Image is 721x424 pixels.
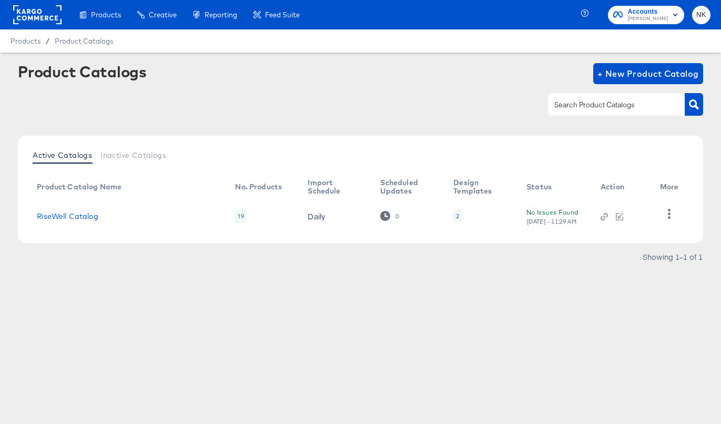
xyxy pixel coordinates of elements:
[100,151,166,159] span: Inactive Catalogs
[308,178,359,195] div: Import Schedule
[628,6,668,17] span: Accounts
[642,253,703,260] div: Showing 1–1 of 1
[235,209,246,223] div: 19
[149,11,177,19] span: Creative
[235,183,282,191] div: No. Products
[380,178,432,195] div: Scheduled Updates
[597,66,699,81] span: + New Product Catalog
[696,9,706,21] span: NK
[453,209,462,223] div: 2
[91,11,121,19] span: Products
[205,11,237,19] span: Reporting
[37,183,121,191] div: Product Catalog Name
[33,151,92,159] span: Active Catalogs
[380,211,399,221] div: 0
[18,63,146,80] div: Product Catalogs
[453,178,505,195] div: Design Templates
[265,11,300,19] span: Feed Suite
[592,175,652,200] th: Action
[395,213,399,220] div: 0
[593,63,703,84] button: + New Product Catalog
[518,175,592,200] th: Status
[40,37,55,45] span: /
[37,212,98,220] a: RiseWell Catalog
[456,212,459,220] div: 2
[628,15,668,23] span: [PERSON_NAME]
[608,6,684,24] button: Accounts[PERSON_NAME]
[299,200,372,233] td: Daily
[11,37,40,45] span: Products
[692,6,710,24] button: NK
[652,175,692,200] th: More
[55,37,113,45] a: Product Catalogs
[552,99,664,111] input: Search Product Catalogs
